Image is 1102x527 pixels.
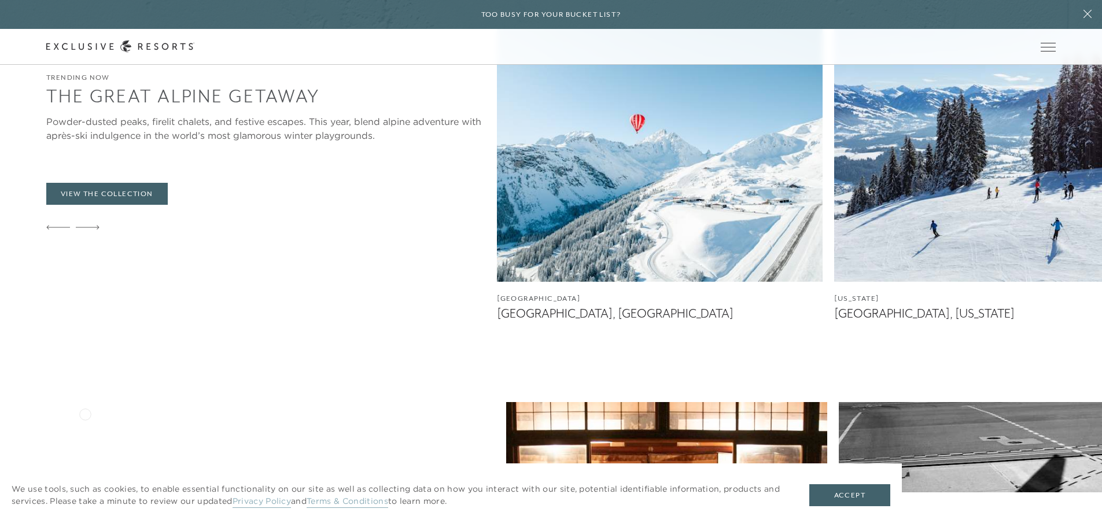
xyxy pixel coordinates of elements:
[497,307,823,321] figcaption: [GEOGRAPHIC_DATA], [GEOGRAPHIC_DATA]
[46,115,485,142] div: Powder-dusted peaks, firelit chalets, and festive escapes. This year, blend alpine adventure with...
[307,496,388,508] a: Terms & Conditions
[46,72,485,83] h6: Trending Now
[12,483,786,507] p: We use tools, such as cookies, to enable essential functionality on our site as well as collectin...
[46,183,168,205] a: View The Collection
[233,496,291,508] a: Privacy Policy
[1041,43,1056,51] button: Open navigation
[481,9,621,20] h6: Too busy for your bucket list?
[809,484,890,506] button: Accept
[497,293,823,304] figcaption: [GEOGRAPHIC_DATA]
